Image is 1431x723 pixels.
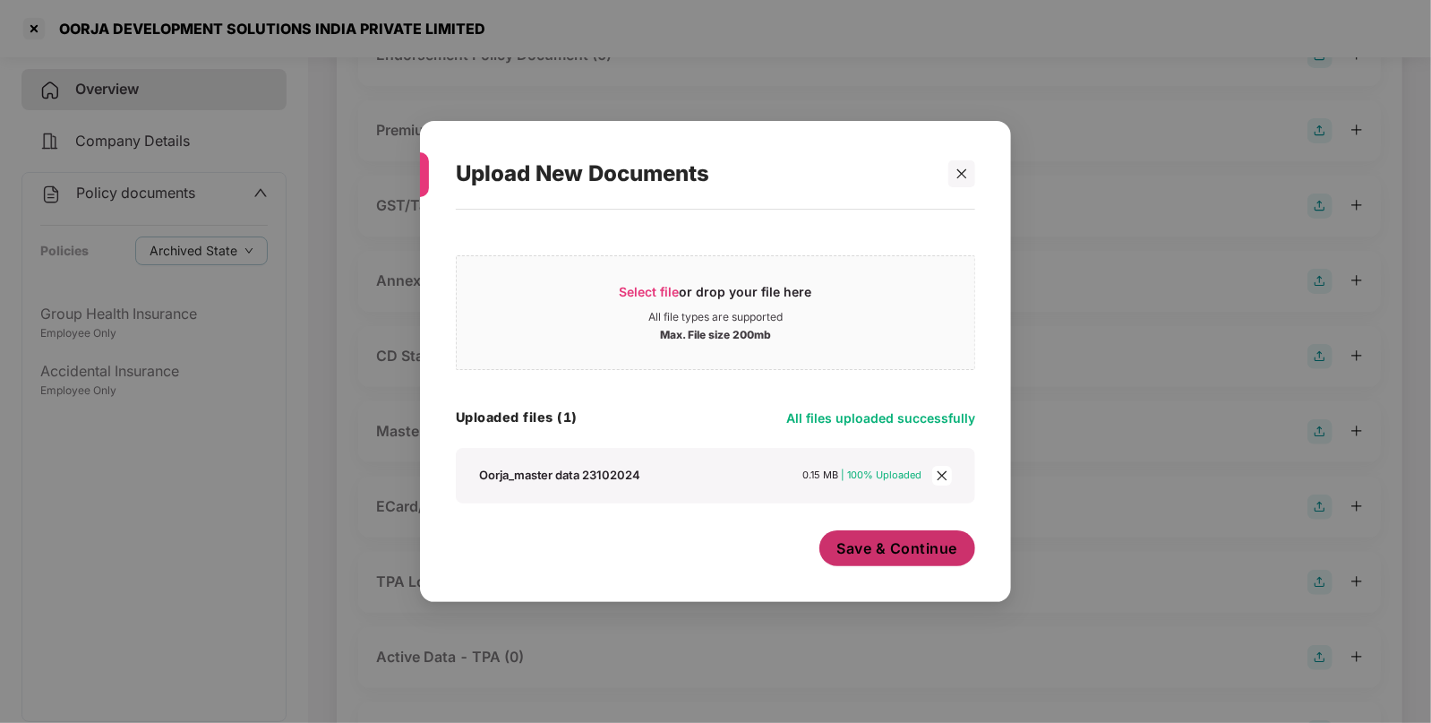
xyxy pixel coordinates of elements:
div: or drop your file here [620,283,812,310]
span: | 100% Uploaded [842,469,922,481]
div: Oorja_master data 23102024 [479,467,641,483]
div: Max. File size 200mb [660,324,771,342]
button: Save & Continue [819,530,976,566]
span: All files uploaded successfully [786,410,975,426]
h4: Uploaded files (1) [456,409,578,426]
span: Save & Continue [837,538,958,558]
div: Upload New Documents [456,139,932,209]
span: Select fileor drop your file hereAll file types are supportedMax. File size 200mb [457,270,974,356]
div: All file types are supported [648,310,783,324]
span: 0.15 MB [803,469,839,481]
span: close [932,466,952,486]
span: Select file [620,284,680,299]
span: close [955,168,968,180]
